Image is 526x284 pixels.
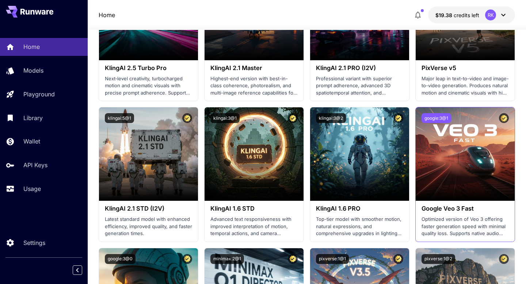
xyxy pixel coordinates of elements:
[23,42,40,51] p: Home
[210,75,298,97] p: Highest-end version with best-in-class coherence, photorealism, and multi-image reference capabil...
[310,107,409,201] img: alt
[23,90,55,99] p: Playground
[23,66,43,75] p: Models
[23,137,40,146] p: Wallet
[288,113,298,123] button: Certified Model – Vetted for best performance and includes a commercial license.
[499,254,509,264] button: Certified Model – Vetted for best performance and includes a commercial license.
[422,205,509,212] h3: Google Veo 3 Fast
[105,216,192,237] p: Latest standard model with enhanced efficiency, improved quality, and faster generation times.
[99,107,198,201] img: alt
[210,254,244,264] button: minimax:2@1
[316,254,349,264] button: pixverse:1@1
[422,254,455,264] button: pixverse:1@2
[182,254,192,264] button: Certified Model – Vetted for best performance and includes a commercial license.
[105,65,192,72] h3: KlingAI 2.5 Turbo Pro
[422,65,509,72] h3: PixVerse v5
[316,65,403,72] h3: KlingAI 2.1 PRO (I2V)
[105,205,192,212] h3: KlingAI 2.1 STD (I2V)
[23,114,43,122] p: Library
[316,75,403,97] p: Professional variant with superior prompt adherence, advanced 3D spatiotemporal attention, and ci...
[23,161,47,169] p: API Keys
[210,113,240,123] button: klingai:3@1
[393,254,403,264] button: Certified Model – Vetted for best performance and includes a commercial license.
[435,11,479,19] div: $19.376
[105,254,136,264] button: google:3@0
[23,184,41,193] p: Usage
[78,264,88,277] div: Collapse sidebar
[485,9,496,20] div: RK
[422,113,451,123] button: google:3@1
[422,216,509,237] p: Optimized version of Veo 3 offering faster generation speed with minimal quality loss. Supports n...
[205,107,304,201] img: alt
[288,254,298,264] button: Certified Model – Vetted for best performance and includes a commercial license.
[393,113,403,123] button: Certified Model – Vetted for best performance and includes a commercial license.
[182,113,192,123] button: Certified Model – Vetted for best performance and includes a commercial license.
[105,75,192,97] p: Next‑level creativity, turbocharged motion and cinematic visuals with precise prompt adherence. S...
[428,7,515,23] button: $19.376RK
[499,113,509,123] button: Certified Model – Vetted for best performance and includes a commercial license.
[316,205,403,212] h3: KlingAI 1.6 PRO
[99,11,115,19] a: Home
[316,113,346,123] button: klingai:3@2
[422,75,509,97] p: Major leap in text-to-video and image-to-video generation. Produces natural motion and cinematic ...
[316,216,403,237] p: Top-tier model with smoother motion, natural expressions, and comprehensive upgrades in lighting ...
[435,12,454,18] span: $19.38
[454,12,479,18] span: credits left
[210,216,298,237] p: Advanced text responsiveness with improved interpretation of motion, temporal actions, and camera...
[416,107,515,201] img: alt
[23,238,45,247] p: Settings
[105,113,134,123] button: klingai:5@1
[210,205,298,212] h3: KlingAI 1.6 STD
[73,265,82,275] button: Collapse sidebar
[99,11,115,19] nav: breadcrumb
[210,65,298,72] h3: KlingAI 2.1 Master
